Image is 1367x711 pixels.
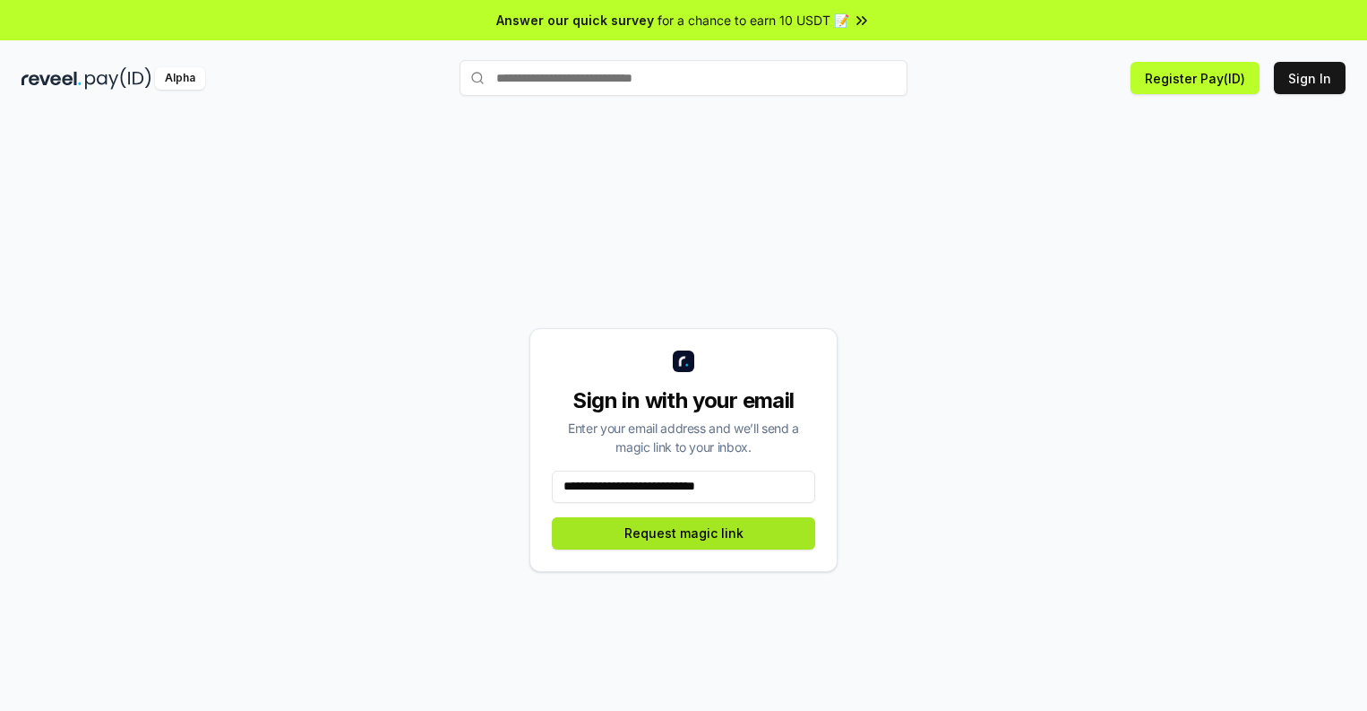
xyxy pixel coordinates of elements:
button: Register Pay(ID) [1131,62,1260,94]
img: reveel_dark [21,67,82,90]
span: for a chance to earn 10 USDT 📝 [658,11,849,30]
img: logo_small [673,351,694,372]
img: pay_id [85,67,151,90]
div: Alpha [155,67,205,90]
button: Request magic link [552,517,815,550]
button: Sign In [1274,62,1346,94]
div: Sign in with your email [552,386,815,415]
span: Answer our quick survey [496,11,654,30]
div: Enter your email address and we’ll send a magic link to your inbox. [552,419,815,456]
